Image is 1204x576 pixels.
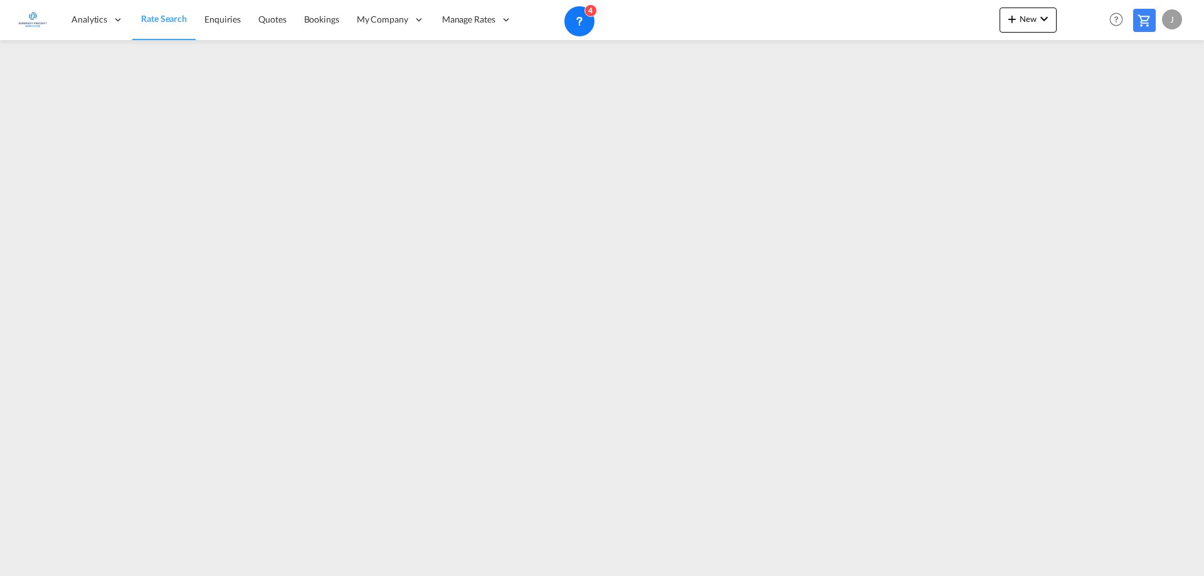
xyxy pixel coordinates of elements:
span: Help [1106,9,1127,30]
span: Quotes [258,14,286,24]
md-icon: icon-plus 400-fg [1005,11,1020,26]
span: Manage Rates [442,13,495,26]
div: Help [1106,9,1133,31]
div: J [1162,9,1182,29]
img: e1326340b7c511ef854e8d6a806141ad.jpg [19,6,47,34]
span: Enquiries [204,14,241,24]
span: Bookings [304,14,339,24]
span: Analytics [71,13,107,26]
md-icon: icon-chevron-down [1037,11,1052,26]
span: New [1005,14,1052,24]
button: icon-plus 400-fgNewicon-chevron-down [1000,8,1057,33]
span: Rate Search [141,13,187,24]
span: My Company [357,13,408,26]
